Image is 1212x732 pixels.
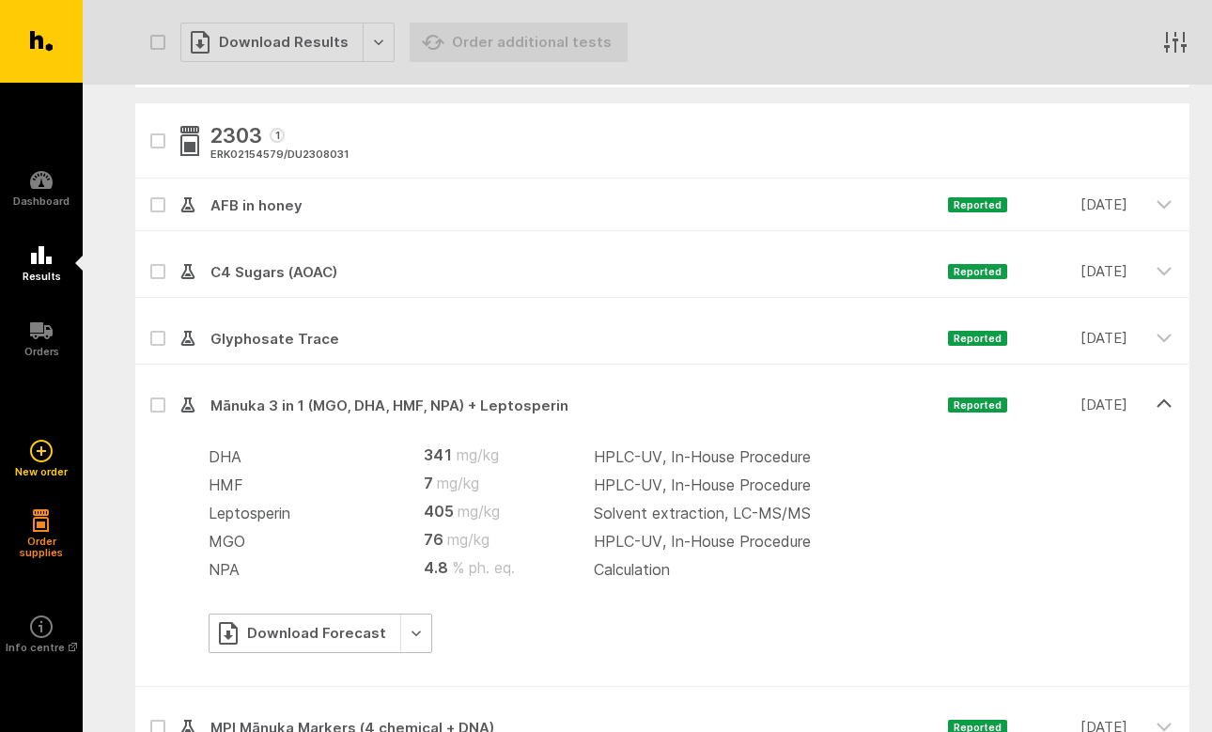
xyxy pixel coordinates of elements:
[457,445,499,464] abbr: mg/kg
[6,642,77,653] h5: Info centre
[594,499,1173,527] td: Solvent extraction, LC-MS/MS
[209,475,243,494] span: HMF
[948,197,1007,212] span: Reported
[1007,394,1127,416] time: [DATE]
[209,614,432,653] button: Download Forecast
[195,261,948,284] span: C4 Sugars (AOAC)
[458,502,500,521] abbr: mg/kg
[150,35,165,50] button: Select all
[401,499,594,527] td: 405
[594,443,1173,471] td: HPLC-UV, In-House Procedure
[180,23,395,62] button: Download Results
[195,328,948,350] span: Glyphosate Trace
[948,397,1007,413] span: Reported
[195,395,948,417] span: Mānuka 3 in 1 (MGO, DHA, HMF, NPA) + Leptosperin
[1007,194,1127,216] time: [DATE]
[452,558,515,577] abbr: % ph. eq.
[594,527,1173,555] td: HPLC-UV, In-House Procedure
[195,195,948,217] span: AFB in honey
[210,120,262,154] span: 2303
[447,530,489,549] abbr: mg/kg
[401,443,594,471] td: 341
[209,532,245,551] span: MGO
[948,264,1007,279] span: Reported
[13,195,70,207] h5: Dashboard
[1007,260,1127,283] time: [DATE]
[401,527,594,555] td: 76
[594,471,1173,499] td: HPLC-UV, In-House Procedure
[209,504,290,522] span: Leptosperin
[15,466,68,477] h5: New order
[270,128,285,143] span: 1
[437,474,479,492] abbr: mg/kg
[209,447,241,466] span: DHA
[23,271,61,282] h5: Results
[210,147,349,164] div: ERK02154579 / DU2308031
[1007,327,1127,350] time: [DATE]
[209,560,240,579] span: NPA
[401,555,594,584] td: 4.8
[24,346,59,357] h5: Orders
[13,536,70,558] h5: Order supplies
[948,331,1007,346] span: Reported
[401,471,594,499] td: 7
[594,555,1173,584] td: Calculation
